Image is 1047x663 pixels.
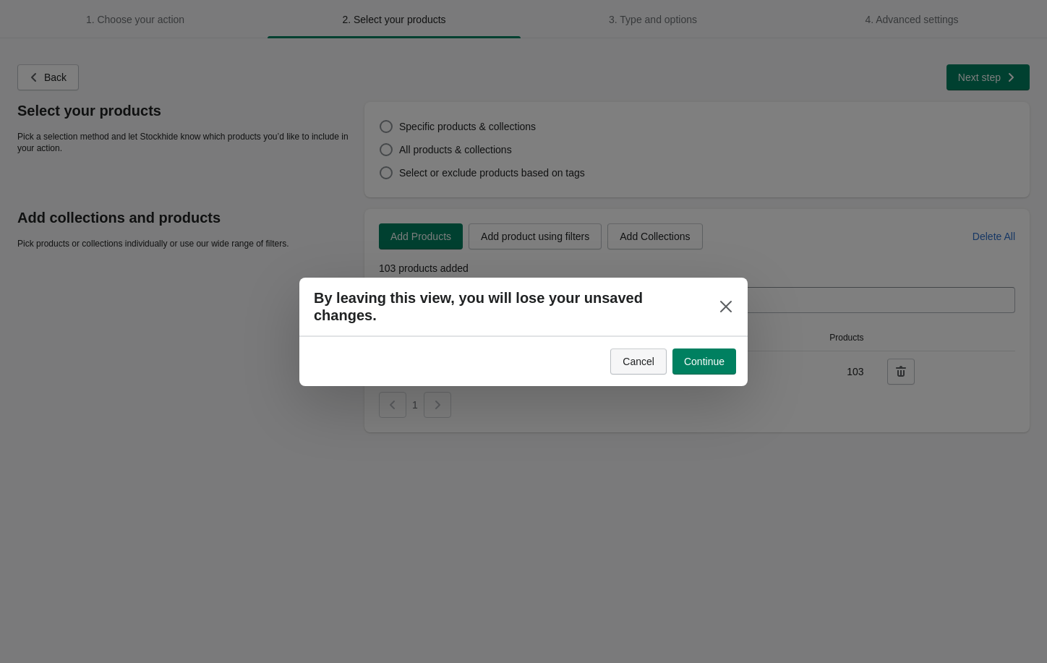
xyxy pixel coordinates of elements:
span: Cancel [623,356,654,367]
button: Close [713,289,739,324]
button: Continue [672,348,736,375]
h2: By leaving this view, you will lose your unsaved changes. [314,289,687,324]
button: Cancel [610,348,667,375]
span: Continue [684,356,725,367]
